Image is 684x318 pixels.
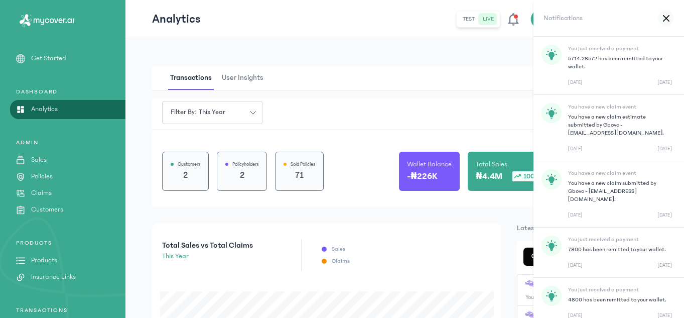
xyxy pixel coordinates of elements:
p: Wallet Balance [407,159,452,169]
span: Transactions [168,66,214,90]
p: [DATE] [657,211,672,219]
p: -₦226K [407,169,437,183]
p: Analytics [31,104,58,115]
p: Sold Policies [291,160,315,168]
p: You have a new claim estimate submitted by Gbovo - [EMAIL_ADDRESS][DOMAIN_NAME]. [568,113,672,137]
span: User Insights [220,66,265,90]
p: [DATE] [568,79,583,86]
p: ₦4.4M [476,169,502,183]
button: Claim [523,248,556,266]
p: [DATE] [657,262,672,269]
p: You have a new claim estimate submitted by Gbovo - [EMAIL_ADDRESS][DOMAIN_NAME]. [525,293,623,301]
p: You just received a payment [568,45,672,53]
p: Policies [31,171,53,182]
p: [DATE] [568,145,583,153]
button: Filter by: this year [162,101,262,124]
p: Sales [31,155,47,165]
p: Total Sales vs Total Claims [162,239,253,251]
p: 2 [225,168,258,182]
p: You just received a payment [568,286,672,294]
div: TO [530,9,551,29]
p: 4800 has been remitted to your wallet. [568,296,672,304]
p: Get Started [31,53,66,64]
button: TOHello [PERSON_NAME] [530,9,657,29]
span: Filter by: this year [165,107,231,118]
p: 71 [284,168,315,182]
p: Analytics [152,11,201,27]
p: [DATE] [568,211,583,219]
p: 5714.28572 has been remitted to your wallet. [568,55,672,71]
p: 2 [171,168,200,182]
button: test [459,13,479,25]
div: 100% [512,171,542,181]
p: Insurance Links [31,272,76,282]
p: Sales [332,245,345,253]
button: live [479,13,498,25]
p: 7800 has been remitted to your wallet. [568,246,672,254]
p: Policyholders [232,160,258,168]
p: Claims [31,188,52,198]
p: Claims [332,257,350,265]
p: Customers [178,160,200,168]
button: Transactions [168,66,220,90]
p: [DATE] [657,145,672,153]
p: Customers [31,204,63,215]
p: You have a new claim event [568,169,672,177]
p: You just received a payment [568,236,672,244]
p: Total Sales [476,159,507,169]
p: Products [31,255,57,266]
button: User Insights [220,66,271,90]
h1: Notifications [543,13,583,24]
p: Latest Activities [517,223,657,233]
p: [DATE] [568,262,583,269]
p: this year [162,251,253,262]
p: [DATE] [657,79,672,86]
p: You have a new claim submitted by Gbovo - [EMAIL_ADDRESS][DOMAIN_NAME]. [568,179,672,203]
p: You have a new claim event [568,103,672,111]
